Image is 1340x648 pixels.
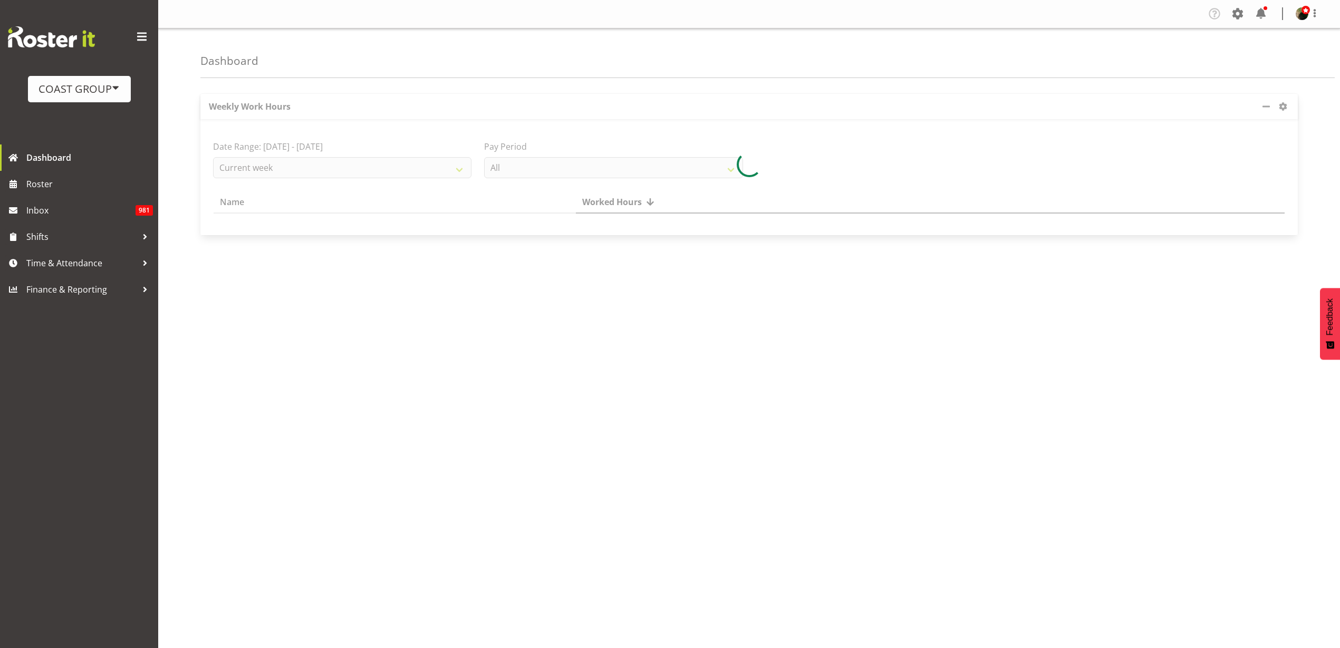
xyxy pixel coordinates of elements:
span: 981 [136,205,153,216]
span: Finance & Reporting [26,282,137,297]
img: Rosterit website logo [8,26,95,47]
span: Roster [26,176,153,192]
span: Inbox [26,202,136,218]
button: Feedback - Show survey [1320,288,1340,360]
img: micah-hetrick73ebaf9e9aacd948a3fc464753b70555.png [1296,7,1308,20]
h4: Dashboard [200,55,258,67]
span: Time & Attendance [26,255,137,271]
span: Feedback [1325,298,1335,335]
span: Shifts [26,229,137,245]
div: COAST GROUP [38,81,120,97]
span: Dashboard [26,150,153,166]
